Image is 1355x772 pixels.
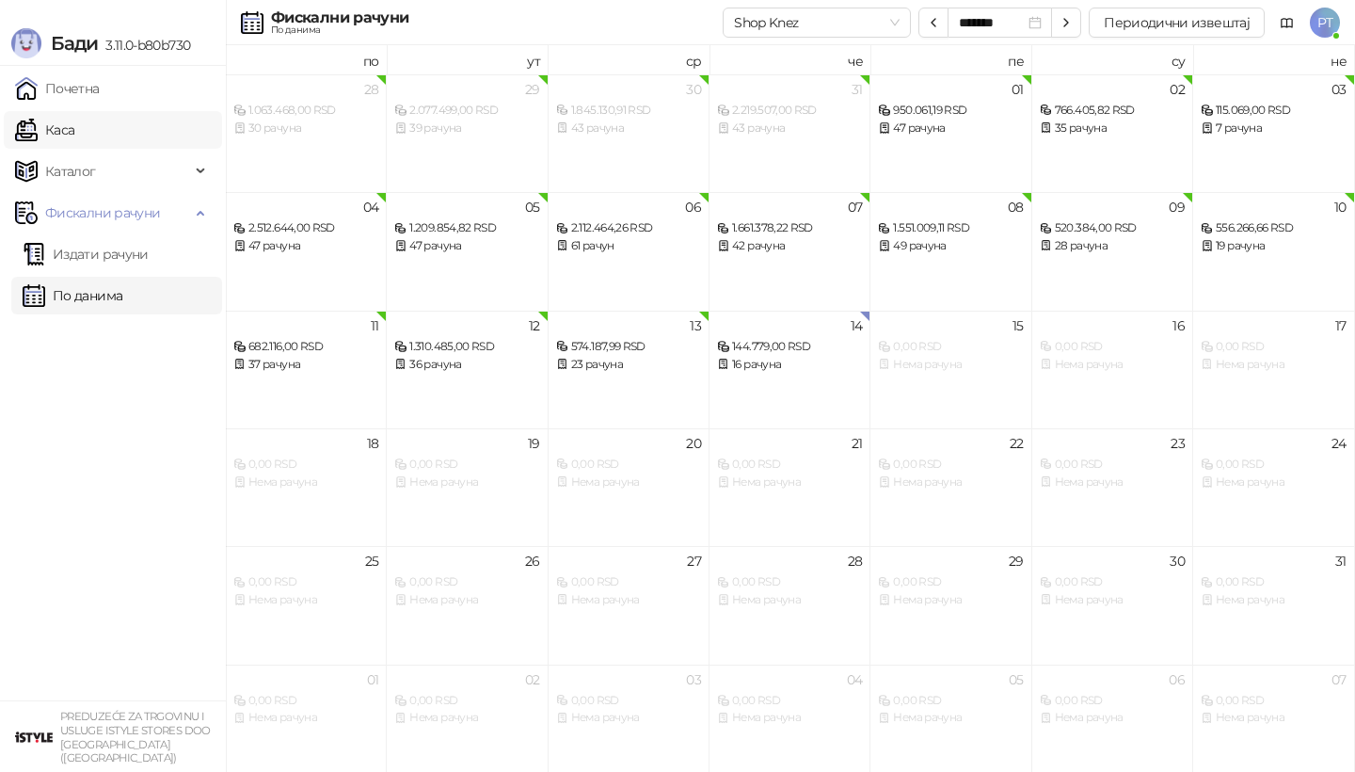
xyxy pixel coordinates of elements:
[556,591,701,609] div: Нема рачуна
[529,319,540,332] div: 12
[525,555,540,568] div: 26
[45,194,160,232] span: Фискални рачуни
[717,456,862,474] div: 0,00 RSD
[847,673,863,686] div: 04
[717,102,862,120] div: 2.219.507,00 RSD
[233,573,378,591] div: 0,00 RSD
[394,102,539,120] div: 2.077.499,00 RSD
[1331,83,1347,96] div: 03
[1201,102,1346,120] div: 115.069,00 RSD
[525,673,540,686] div: 02
[525,83,540,96] div: 29
[233,237,378,255] div: 47 рачуна
[365,555,379,568] div: 25
[556,120,701,137] div: 43 рачуна
[226,192,387,310] td: 2025-08-04
[851,319,863,332] div: 14
[1008,201,1024,214] div: 08
[556,237,701,255] div: 61 рачун
[1201,219,1346,237] div: 556.266,66 RSD
[271,10,408,25] div: Фискални рачуни
[1335,319,1347,332] div: 17
[1201,709,1346,727] div: Нема рачуна
[394,692,539,710] div: 0,00 RSD
[556,692,701,710] div: 0,00 RSD
[1272,8,1302,38] a: Документација
[1032,428,1193,546] td: 2025-08-23
[233,356,378,374] div: 37 рачуна
[878,102,1023,120] div: 950.061,19 RSD
[549,428,709,546] td: 2025-08-20
[367,673,379,686] div: 01
[15,70,100,107] a: Почетна
[226,311,387,428] td: 2025-08-11
[23,235,149,273] a: Издати рачуни
[1193,45,1354,74] th: не
[870,192,1031,310] td: 2025-08-08
[1201,120,1346,137] div: 7 рачуна
[870,428,1031,546] td: 2025-08-22
[1012,83,1024,96] div: 01
[734,8,900,37] span: Shop Knez
[1170,555,1185,568] div: 30
[1040,709,1185,727] div: Нема рачуна
[556,338,701,356] div: 574.187,99 RSD
[878,338,1023,356] div: 0,00 RSD
[1032,311,1193,428] td: 2025-08-16
[1040,102,1185,120] div: 766.405,82 RSD
[709,45,870,74] th: че
[1032,45,1193,74] th: су
[394,573,539,591] div: 0,00 RSD
[394,456,539,474] div: 0,00 RSD
[387,45,548,74] th: ут
[394,120,539,137] div: 39 рачуна
[1193,428,1354,546] td: 2025-08-24
[1040,456,1185,474] div: 0,00 RSD
[1172,319,1185,332] div: 16
[60,710,211,764] small: PREDUZEĆE ZA TRGOVINU I USLUGE ISTYLE STORES DOO [GEOGRAPHIC_DATA] ([GEOGRAPHIC_DATA])
[1040,573,1185,591] div: 0,00 RSD
[394,237,539,255] div: 47 рачуна
[387,192,548,310] td: 2025-08-05
[1032,546,1193,664] td: 2025-08-30
[709,311,870,428] td: 2025-08-14
[870,311,1031,428] td: 2025-08-15
[387,546,548,664] td: 2025-08-26
[1040,219,1185,237] div: 520.384,00 RSD
[1040,591,1185,609] div: Нема рачуна
[549,311,709,428] td: 2025-08-13
[556,219,701,237] div: 2.112.464,26 RSD
[1170,83,1185,96] div: 02
[556,573,701,591] div: 0,00 RSD
[717,573,862,591] div: 0,00 RSD
[686,83,701,96] div: 30
[1009,555,1024,568] div: 29
[233,120,378,137] div: 30 рачуна
[1335,555,1347,568] div: 31
[1201,338,1346,356] div: 0,00 RSD
[878,692,1023,710] div: 0,00 RSD
[717,120,862,137] div: 43 рачуна
[367,437,379,450] div: 18
[549,74,709,192] td: 2025-07-30
[878,219,1023,237] div: 1.551.009,11 RSD
[687,555,701,568] div: 27
[686,437,701,450] div: 20
[549,546,709,664] td: 2025-08-27
[233,591,378,609] div: Нема рачуна
[717,591,862,609] div: Нема рачуна
[690,319,701,332] div: 13
[233,456,378,474] div: 0,00 RSD
[233,709,378,727] div: Нема рачуна
[11,28,41,58] img: Logo
[556,474,701,491] div: Нема рачуна
[1040,474,1185,491] div: Нема рачуна
[717,709,862,727] div: Нема рачуна
[394,219,539,237] div: 1.209.854,82 RSD
[549,45,709,74] th: ср
[717,219,862,237] div: 1.661.378,22 RSD
[371,319,379,332] div: 11
[1032,192,1193,310] td: 2025-08-09
[525,201,540,214] div: 05
[1201,237,1346,255] div: 19 рачуна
